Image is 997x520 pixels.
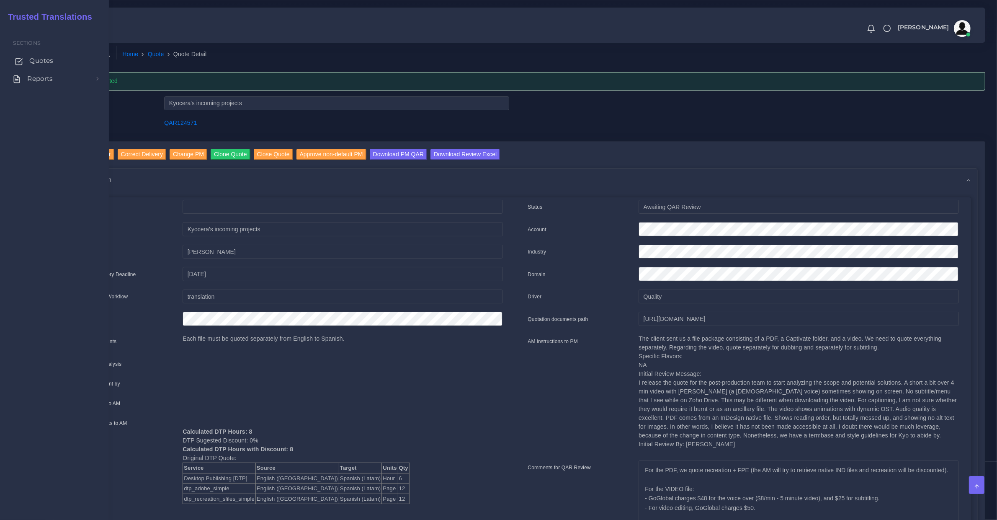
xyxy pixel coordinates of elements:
[148,50,164,59] a: Quote
[183,334,502,343] p: Each file must be quoted separately from English to Spanish.
[639,334,958,449] p: The client sent us a file package consisting of a PDF, a Captivate folder, and a video. We need t...
[528,226,546,233] label: Account
[528,248,546,256] label: Industry
[339,463,381,473] th: Target
[183,245,502,259] input: pm
[27,74,53,83] span: Reports
[183,473,256,484] td: Desktop Publishing [DTP]
[382,473,398,484] td: Hour
[954,20,971,37] img: avatar
[528,293,542,300] label: Driver
[176,419,509,504] div: DTP Sugested Discount: 0% Original DTP Quote:
[398,463,409,473] th: Qty
[339,484,381,494] td: Spanish (Latam)
[122,50,138,59] a: Home
[898,24,949,30] span: [PERSON_NAME]
[164,50,207,59] li: Quote Detail
[183,463,256,473] th: Service
[398,484,409,494] td: 12
[2,10,92,24] a: Trusted Translations
[398,473,409,484] td: 6
[6,70,103,88] a: Reports
[183,484,256,494] td: dtp_adobe_simple
[45,72,985,91] div: QAR Review Requested
[528,338,578,345] label: AM instructions to PM
[211,149,250,160] input: Clone Quote
[183,494,256,504] td: dtp_recreation_sfiles_simple
[6,52,103,70] a: Quotes
[118,149,166,160] input: Correct Delivery
[398,494,409,504] td: 12
[382,463,398,473] th: Units
[382,494,398,504] td: Page
[13,39,109,47] span: Sections
[164,119,197,126] a: QAR124571
[254,149,293,160] input: Close Quote
[528,316,588,323] label: Quotation documents path
[528,271,546,278] label: Domain
[296,149,366,160] input: Approve non-default PM
[339,473,381,484] td: Spanish (Latam)
[894,20,974,37] a: [PERSON_NAME]avatar
[370,149,427,160] input: Download PM QAR
[528,203,543,211] label: Status
[29,56,53,65] span: Quotes
[255,484,339,494] td: English ([GEOGRAPHIC_DATA])
[255,473,339,484] td: English ([GEOGRAPHIC_DATA])
[339,494,381,504] td: Spanish (Latam)
[183,446,293,453] b: Calculated DTP Hours with Discount: 8
[170,149,207,160] input: Change PM
[382,484,398,494] td: Page
[430,149,500,160] input: Download Review Excel
[528,464,591,471] label: Comments for QAR Review
[2,12,92,22] h2: Trusted Translations
[183,428,252,435] b: Calculated DTP Hours: 8
[255,463,339,473] th: Source
[255,494,339,504] td: English ([GEOGRAPHIC_DATA])
[54,169,977,190] div: Quote information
